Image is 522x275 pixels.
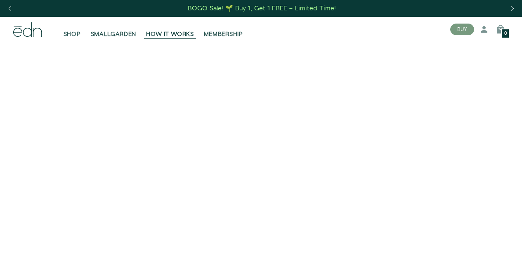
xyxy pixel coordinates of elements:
a: SMALLGARDEN [86,20,142,38]
a: MEMBERSHIP [199,20,248,38]
span: 0 [504,31,507,36]
div: BOGO Sale! 🌱 Buy 1, Get 1 FREE – Limited Time! [188,4,336,13]
a: BOGO Sale! 🌱 Buy 1, Get 1 FREE – Limited Time! [187,2,337,15]
iframe: Opens a widget where you can find more information [458,250,514,271]
a: HOW IT WORKS [141,20,198,38]
button: BUY [450,24,474,35]
span: HOW IT WORKS [146,30,194,38]
span: MEMBERSHIP [204,30,243,38]
span: SMALLGARDEN [91,30,137,38]
a: SHOP [59,20,86,38]
span: SHOP [64,30,81,38]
